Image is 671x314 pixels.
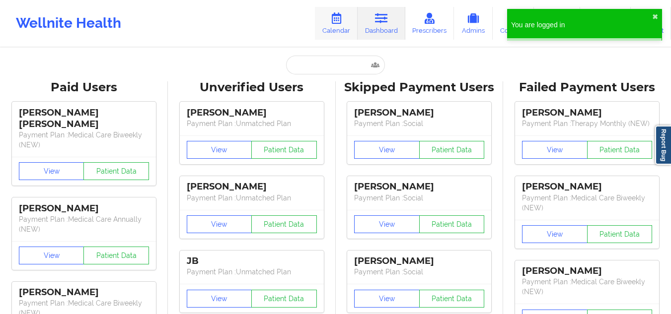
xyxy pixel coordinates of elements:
div: [PERSON_NAME] [354,107,484,119]
p: Payment Plan : Medical Care Biweekly (NEW) [522,277,652,297]
p: Payment Plan : Unmatched Plan [187,267,317,277]
p: Payment Plan : Medical Care Biweekly (NEW) [19,130,149,150]
div: Unverified Users [175,80,329,95]
button: View [354,141,420,159]
p: Payment Plan : Therapy Monthly (NEW) [522,119,652,128]
p: Payment Plan : Unmatched Plan [187,119,317,128]
div: [PERSON_NAME] [522,107,652,119]
button: View [522,141,588,159]
div: [PERSON_NAME] [522,265,652,277]
button: close [652,13,658,21]
a: Report Bug [655,126,671,165]
div: Paid Users [7,80,161,95]
button: View [187,141,252,159]
button: View [19,247,84,264]
div: [PERSON_NAME] [187,181,317,192]
a: Dashboard [358,7,405,40]
div: [PERSON_NAME] [187,107,317,119]
div: [PERSON_NAME] [19,203,149,214]
button: Patient Data [419,141,485,159]
button: Patient Data [587,141,653,159]
p: Payment Plan : Unmatched Plan [187,193,317,203]
p: Payment Plan : Medical Care Annually (NEW) [19,214,149,234]
a: Coaches [493,7,534,40]
button: Patient Data [251,141,317,159]
button: View [354,290,420,308]
div: [PERSON_NAME] [19,287,149,298]
p: Payment Plan : Medical Care Biweekly (NEW) [522,193,652,213]
a: Prescribers [405,7,454,40]
p: Payment Plan : Social [354,193,484,203]
button: View [354,215,420,233]
a: Calendar [315,7,358,40]
div: You are logged in [511,20,652,30]
button: Patient Data [83,247,149,264]
button: Patient Data [587,225,653,243]
button: Patient Data [419,290,485,308]
div: [PERSON_NAME] [354,181,484,192]
button: View [19,162,84,180]
a: Admins [454,7,493,40]
p: Payment Plan : Social [354,119,484,128]
button: Patient Data [419,215,485,233]
button: Patient Data [83,162,149,180]
div: [PERSON_NAME] [PERSON_NAME] [19,107,149,130]
button: Patient Data [251,215,317,233]
button: View [522,225,588,243]
button: View [187,290,252,308]
button: View [187,215,252,233]
div: [PERSON_NAME] [354,255,484,267]
div: Skipped Payment Users [343,80,497,95]
p: Payment Plan : Social [354,267,484,277]
div: [PERSON_NAME] [522,181,652,192]
div: JB [187,255,317,267]
div: Failed Payment Users [510,80,664,95]
button: Patient Data [251,290,317,308]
